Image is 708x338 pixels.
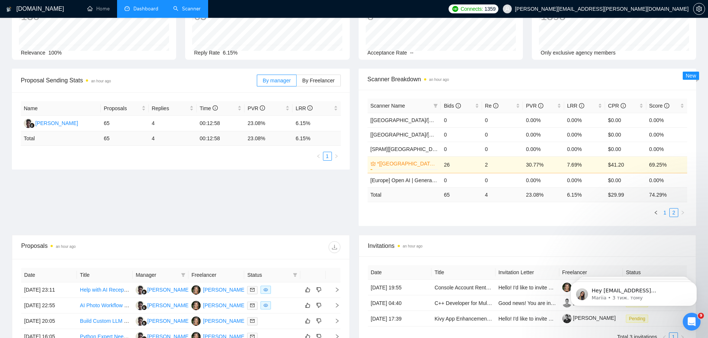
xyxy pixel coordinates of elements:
[564,173,605,187] td: 0.00%
[323,152,332,161] li: 1
[24,119,33,128] img: AK
[431,295,495,311] td: C++ Developer for Multi-Projector Tiling Application
[32,29,128,35] p: Message from Mariia, sent 3 тиж. тому
[104,104,140,112] span: Proposals
[431,311,495,326] td: Kivy App Enhancement for Raspberry Pi 4
[77,268,133,282] th: Title
[125,6,130,11] span: dashboard
[680,210,685,215] span: right
[694,6,705,12] span: setting
[6,3,12,15] img: logo
[21,76,257,85] span: Proposal Sending Stats
[303,316,312,325] button: like
[200,105,217,111] span: Time
[314,316,323,325] button: dislike
[431,265,495,280] th: Title
[526,103,543,109] span: PVR
[264,288,268,292] span: eye
[646,113,687,127] td: 0.00%
[523,187,564,202] td: 23.08 %
[191,286,246,292] a: IM[PERSON_NAME]
[482,187,523,202] td: 4
[371,117,564,123] span: [[GEOGRAPHIC_DATA]/[GEOGRAPHIC_DATA]] OpenAI | Generative AI Integration
[541,50,616,56] span: Only exclusive agency members
[441,142,482,156] td: 0
[203,286,246,294] div: [PERSON_NAME]
[368,187,441,202] td: Total
[194,50,220,56] span: Reply Rate
[133,6,158,12] span: Dashboard
[368,311,432,326] td: [DATE] 17:39
[24,120,78,126] a: AK[PERSON_NAME]
[136,301,145,310] img: AK
[136,318,190,324] a: AK[PERSON_NAME]
[441,127,482,142] td: 0
[213,105,218,111] span: info-circle
[332,152,341,161] button: right
[147,286,190,294] div: [PERSON_NAME]
[307,105,313,111] span: info-circle
[368,241,687,250] span: Invitations
[250,319,255,323] span: mail
[87,6,110,12] a: homeHome
[579,103,584,108] span: info-circle
[147,301,190,309] div: [PERSON_NAME]
[191,316,201,326] img: IM
[646,187,687,202] td: 74.29 %
[329,318,340,324] span: right
[429,78,449,82] time: an hour ago
[495,265,559,280] th: Invitation Letter
[562,315,616,321] a: [PERSON_NAME]
[316,302,321,308] span: dislike
[482,127,523,142] td: 0
[683,313,701,331] iframe: Intercom live chat
[80,287,138,293] a: Help with AI Receptionist
[295,105,313,111] span: LRR
[669,208,678,217] li: 2
[523,127,564,142] td: 0.00%
[323,152,332,160] a: 1
[191,285,201,295] img: IM
[197,131,245,146] td: 00:12:58
[101,131,149,146] td: 65
[371,177,472,183] span: [Europe] Open AI | Generative AI Integration
[329,287,340,292] span: right
[564,142,605,156] td: 0.00%
[303,285,312,294] button: like
[523,173,564,187] td: 0.00%
[101,101,149,116] th: Proposals
[180,269,187,280] span: filter
[35,119,78,127] div: [PERSON_NAME]
[482,113,523,127] td: 0
[329,303,340,308] span: right
[608,103,625,109] span: CPR
[649,103,669,109] span: Score
[80,318,299,324] a: Build Custom LLM Bot/AI Assistant for Business Data (Slack, Pipedrive, Fireflies, Google Docs)
[605,173,646,187] td: $0.00
[147,317,190,325] div: [PERSON_NAME]
[567,103,584,109] span: LRR
[149,116,197,131] td: 4
[188,268,244,282] th: Freelancer
[305,287,310,293] span: like
[316,318,321,324] span: dislike
[626,315,651,321] a: Pending
[444,103,460,109] span: Bids
[434,316,531,322] a: Kivy App Enhancement for Raspberry Pi 4
[686,73,696,79] span: New
[564,127,605,142] td: 0.00%
[305,302,310,308] span: like
[559,266,708,318] iframe: Intercom notifications повідомлення
[21,298,77,314] td: [DATE] 22:55
[250,303,255,308] span: mail
[223,50,238,56] span: 6.15%
[21,268,77,282] th: Date
[664,103,669,108] span: info-circle
[441,156,482,173] td: 26
[181,273,185,277] span: filter
[456,103,461,108] span: info-circle
[29,123,35,128] img: gigradar-bm.png
[21,131,101,146] td: Total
